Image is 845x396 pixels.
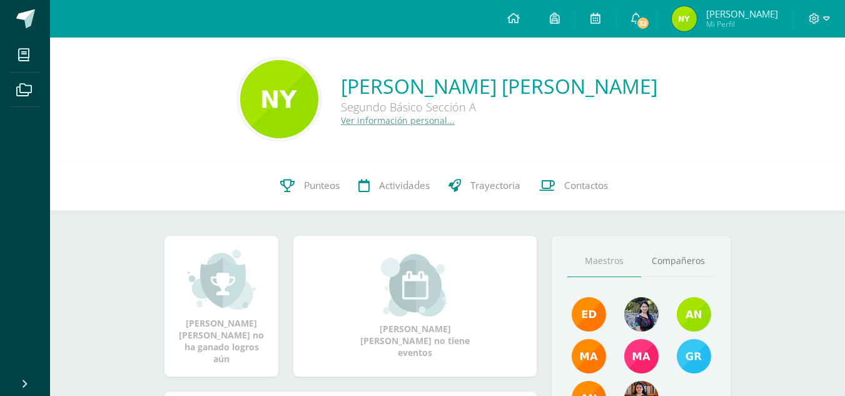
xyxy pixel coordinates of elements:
img: f40e456500941b1b33f0807dd74ea5cf.png [572,297,606,332]
a: Compañeros [641,245,715,277]
div: [PERSON_NAME] [PERSON_NAME] no tiene eventos [353,254,478,358]
span: Actividades [379,179,430,192]
a: Maestros [567,245,641,277]
img: 32d5a519a2311e0c87850fa1c81246e7.png [672,6,697,31]
span: Trayectoria [470,179,520,192]
a: Punteos [271,161,349,211]
span: 32 [636,16,650,30]
a: Actividades [349,161,439,211]
a: Ver información personal... [341,114,455,126]
img: 9b17679b4520195df407efdfd7b84603.png [624,297,659,332]
img: event_small.png [381,254,449,317]
a: Contactos [530,161,617,211]
a: Trayectoria [439,161,530,211]
img: ce7422b4241a029666ebdbb1adccea4f.png [240,60,318,138]
img: 560278503d4ca08c21e9c7cd40ba0529.png [572,339,606,373]
div: Segundo Básico Sección A [341,99,657,114]
div: [PERSON_NAME] [PERSON_NAME] no ha ganado logros aún [177,248,266,365]
img: b7ce7144501556953be3fc0a459761b8.png [677,339,711,373]
img: achievement_small.png [188,248,256,311]
img: 7766054b1332a6085c7723d22614d631.png [624,339,659,373]
span: [PERSON_NAME] [706,8,778,20]
img: e6b27947fbea61806f2b198ab17e5dde.png [677,297,711,332]
a: [PERSON_NAME] [PERSON_NAME] [341,73,657,99]
span: Contactos [564,179,608,192]
span: Mi Perfil [706,19,778,29]
span: Punteos [304,179,340,192]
